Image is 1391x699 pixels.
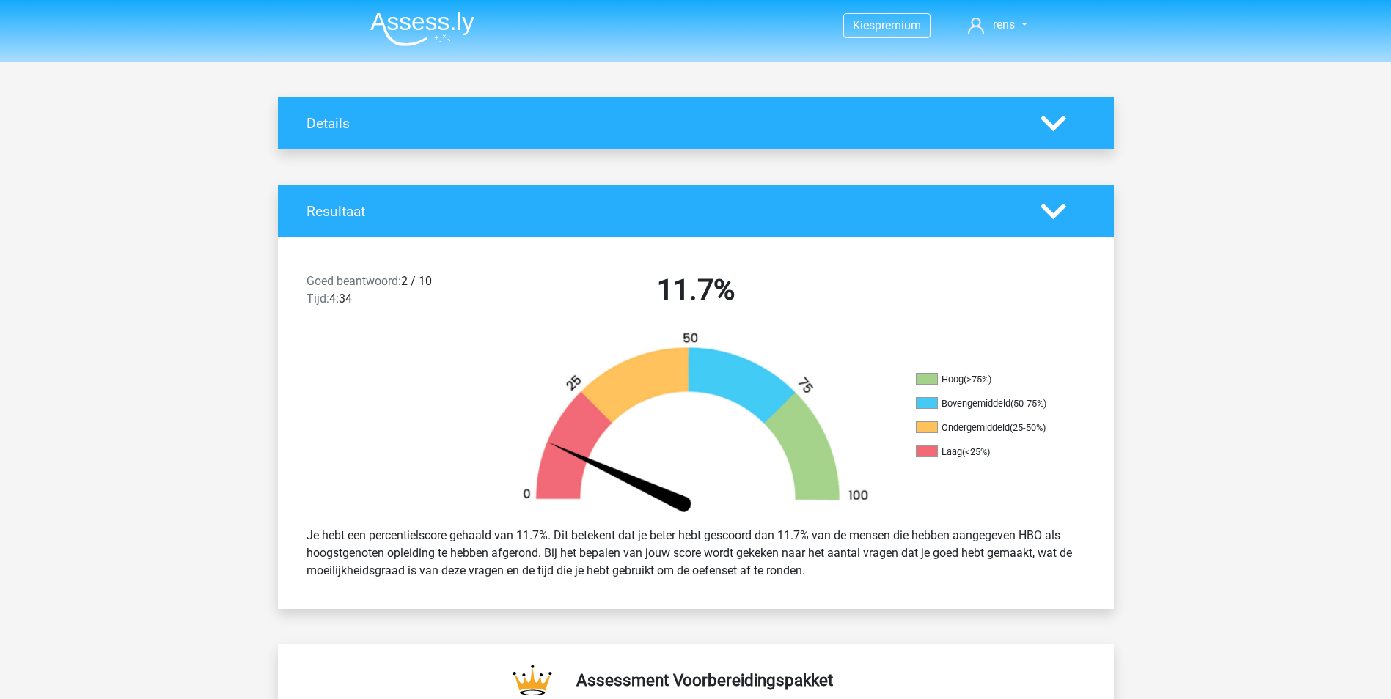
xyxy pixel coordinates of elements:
div: (>75%) [964,374,991,385]
div: Je hebt een percentielscore gehaald van 11.7%. Dit betekent dat je beter hebt gescoord dan 11.7% ... [296,521,1096,585]
div: (<25%) [962,446,990,457]
div: 2 / 10 4:34 [296,273,496,314]
li: Hoog [916,373,1062,386]
li: Ondergemiddeld [916,421,1062,434]
span: Goed beantwoord: [307,274,401,288]
img: Assessly [370,12,474,46]
h4: Resultaat [307,203,1019,220]
li: Laag [916,445,1062,459]
h2: 11.7% [507,273,885,308]
span: rens [993,18,1015,32]
span: Kies [853,18,875,32]
span: premium [875,18,921,32]
div: (25-50%) [1010,422,1046,433]
a: rens [962,16,1032,34]
span: Tijd: [307,292,329,306]
a: Kiespremium [844,15,930,35]
li: Bovengemiddeld [916,397,1062,410]
img: 12.534322578dee.png [498,331,894,515]
h4: Details [307,115,1019,132]
div: (50-75%) [1010,398,1046,409]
